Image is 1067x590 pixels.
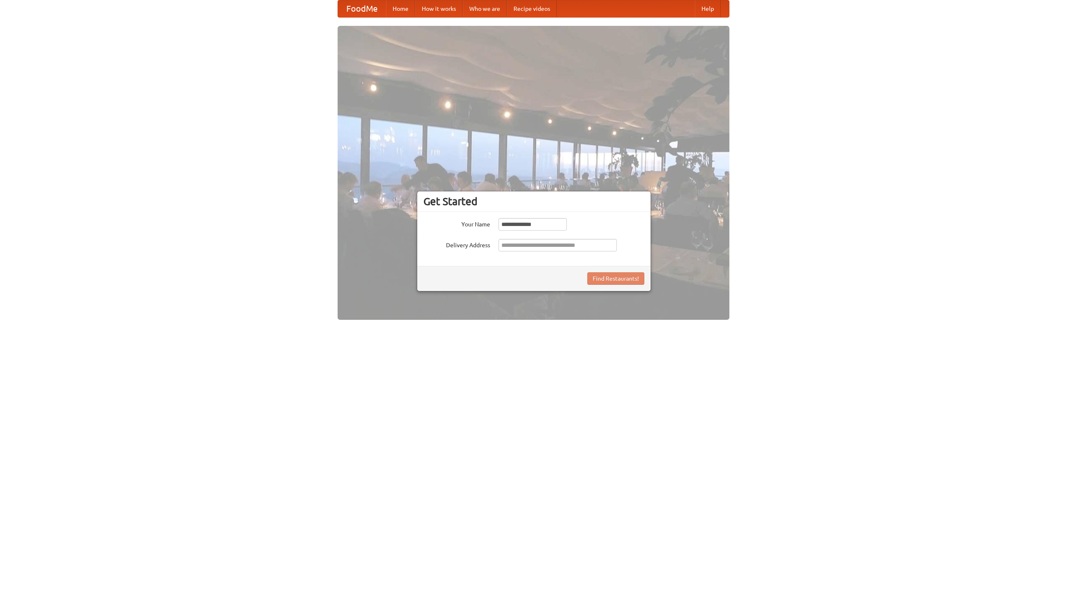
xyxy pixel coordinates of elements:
label: Your Name [423,218,490,228]
a: Home [386,0,415,17]
h3: Get Started [423,195,644,208]
a: FoodMe [338,0,386,17]
a: How it works [415,0,463,17]
button: Find Restaurants! [587,272,644,285]
a: Who we are [463,0,507,17]
label: Delivery Address [423,239,490,249]
a: Recipe videos [507,0,557,17]
a: Help [695,0,721,17]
